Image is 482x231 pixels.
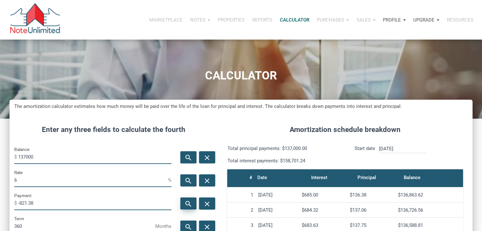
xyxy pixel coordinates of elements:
label: Payment [14,192,31,199]
div: $136,863.62 [398,192,460,198]
div: 2 [230,207,253,213]
span: $ [14,198,18,208]
div: # [249,173,252,182]
i: close [203,223,211,231]
button: search [180,174,196,186]
h1: CALCULATOR [5,69,477,82]
i: search [185,200,192,208]
div: $685.00 [302,192,345,198]
button: Marketplace [145,10,186,29]
button: Profile [379,10,409,29]
button: search [180,197,196,209]
p: Start date [355,145,375,165]
button: close [199,197,215,209]
label: Balance [14,146,29,153]
h4: Enter any three fields to calculate the fourth [14,124,213,135]
span: $ [14,152,18,162]
button: Reports [248,10,276,29]
button: close [199,151,215,163]
input: Rate [14,173,168,187]
div: $683.63 [302,222,345,228]
div: 1 [230,192,253,198]
i: search [185,223,192,231]
div: Interest [311,173,327,182]
button: Upgrade [409,10,443,29]
div: $136,588.81 [398,222,460,228]
i: close [203,154,211,162]
span: % [168,175,171,185]
p: Profile [383,17,401,23]
div: $137.75 [350,222,393,228]
div: $136.38 [350,192,393,198]
p: Calculator [280,17,309,23]
p: Resources [447,17,473,23]
div: $684.32 [302,207,345,213]
p: Properties [218,17,245,23]
p: Reports [252,17,272,23]
button: Resources [443,10,477,29]
div: [DATE] [258,192,297,198]
button: close [199,174,215,186]
label: Term [14,215,24,222]
button: search [180,151,196,163]
p: Marketplace [149,17,183,23]
label: Rate [14,169,22,176]
i: search [185,177,192,185]
h4: Amortization schedule breakdown [222,124,468,135]
p: Total interest payments: $158,701.24 [227,157,340,165]
input: Balance [18,150,171,164]
i: search [185,154,192,162]
div: [DATE] [258,207,297,213]
i: close [203,200,211,208]
button: Properties [214,10,248,29]
div: 3 [230,222,253,228]
h5: The amortization calculator estimates how much money will be paid over the life of the loan for p... [14,103,468,110]
div: Balance [403,173,420,182]
div: Principal [357,173,376,182]
img: NoteUnlimited [10,3,61,36]
div: Date [257,173,267,182]
p: Upgrade [413,17,434,23]
p: Total principal payments: $137,000.00 [227,145,340,152]
div: [DATE] [258,222,297,228]
div: $137.06 [350,207,393,213]
i: close [203,177,211,185]
input: Payment [18,196,171,210]
div: $136,726.56 [398,207,460,213]
a: Calculator [276,10,313,29]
